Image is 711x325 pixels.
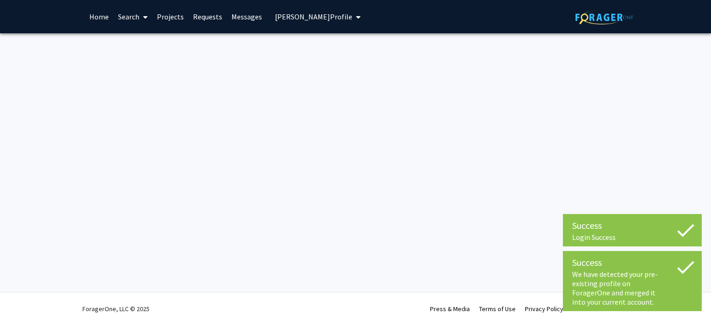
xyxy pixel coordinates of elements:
[479,305,516,313] a: Terms of Use
[188,0,227,33] a: Requests
[430,305,470,313] a: Press & Media
[572,256,692,270] div: Success
[575,10,633,25] img: ForagerOne Logo
[572,233,692,242] div: Login Success
[572,219,692,233] div: Success
[525,305,563,313] a: Privacy Policy
[82,293,150,325] div: ForagerOne, LLC © 2025
[113,0,152,33] a: Search
[85,0,113,33] a: Home
[572,270,692,307] div: We have detected your pre-existing profile on ForagerOne and merged it into your current account.
[227,0,267,33] a: Messages
[275,12,352,21] span: [PERSON_NAME] Profile
[152,0,188,33] a: Projects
